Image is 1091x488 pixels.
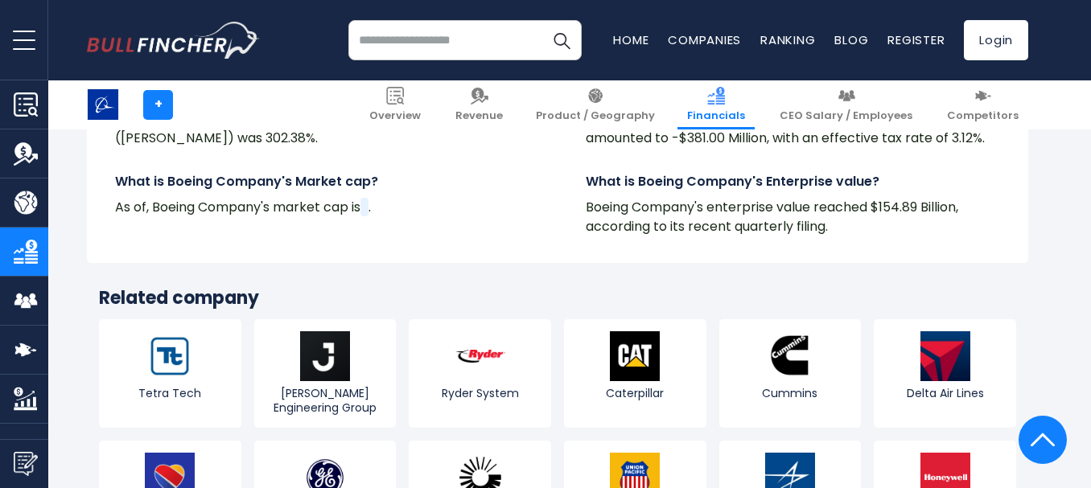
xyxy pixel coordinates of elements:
[99,319,241,427] a: Tetra Tech
[564,319,706,427] a: Caterpillar
[568,386,702,400] span: Caterpillar
[115,198,529,217] p: As of , Boeing Company's market cap is .
[99,287,1016,310] h3: Related company
[765,331,815,381] img: CMI logo
[87,22,260,59] a: Go to homepage
[254,319,397,427] a: [PERSON_NAME] Engineering Group
[760,31,815,48] a: Ranking
[413,386,547,400] span: Ryder System
[920,331,970,381] img: DAL logo
[103,386,237,400] span: Tetra Tech
[887,31,945,48] a: Register
[677,80,755,129] a: Financials
[770,80,922,129] a: CEO Salary / Employees
[586,173,1000,191] h4: What is Boeing Company's Enterprise value?
[115,173,529,191] h4: What is Boeing Company's Market cap?
[446,80,513,129] a: Revenue
[613,31,648,48] a: Home
[455,109,503,123] span: Revenue
[719,319,862,427] a: Cummins
[88,89,118,120] img: BA logo
[834,31,868,48] a: Blog
[723,386,858,400] span: Cummins
[143,90,173,120] a: +
[964,20,1028,60] a: Login
[687,109,745,123] span: Financials
[780,109,912,123] span: CEO Salary / Employees
[455,331,505,381] img: R logo
[536,109,655,123] span: Product / Geography
[145,331,195,381] img: TTEK logo
[586,198,1000,236] p: Boeing Company's enterprise value reached $154.89 Billion, according to its recent quarterly filing.
[610,331,660,381] img: CAT logo
[526,80,665,129] a: Product / Geography
[937,80,1028,129] a: Competitors
[874,319,1016,427] a: Delta Air Lines
[409,319,551,427] a: Ryder System
[300,331,350,381] img: J logo
[258,386,393,415] span: [PERSON_NAME] Engineering Group
[878,386,1012,400] span: Delta Air Lines
[947,109,1019,123] span: Competitors
[87,22,260,59] img: bullfincher logo
[369,109,421,123] span: Overview
[360,80,430,129] a: Overview
[541,20,582,60] button: Search
[668,31,741,48] a: Companies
